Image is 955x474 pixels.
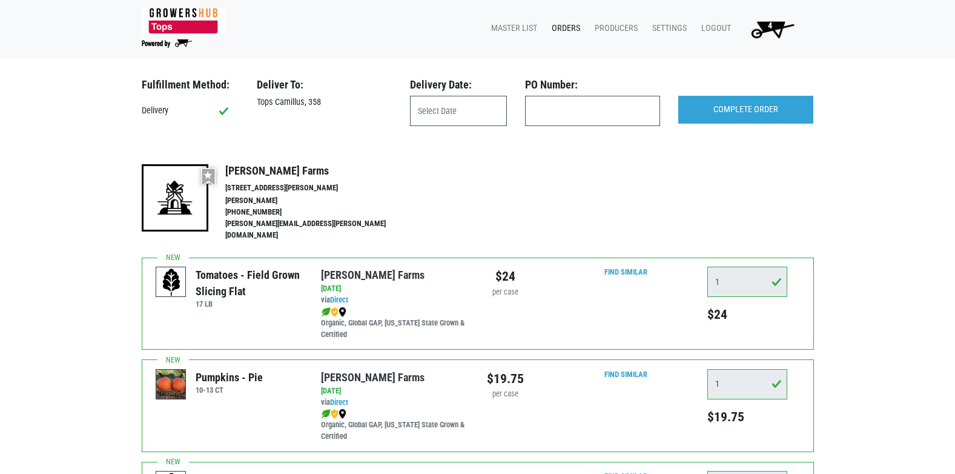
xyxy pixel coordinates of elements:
a: Direct [330,398,348,407]
img: 19-7441ae2ccb79c876ff41c34f3bd0da69.png [142,164,208,231]
div: per case [487,287,524,298]
img: map_marker-0e94453035b3232a4d21701695807de9.png [339,307,346,317]
h3: Delivery Date: [410,78,507,92]
img: safety-e55c860ca8c00a9c171001a62a92dabd.png [331,307,339,317]
div: [DATE] [321,386,468,397]
div: via [321,295,468,306]
div: via [321,397,468,409]
a: Producers [585,17,643,40]
a: Logout [692,17,736,40]
img: leaf-e5c59151409436ccce96b2ca1b28e03c.png [321,307,331,317]
div: Organic, Global GAP, [US_STATE] State Grown & Certified [321,408,468,442]
div: [DATE] [321,283,468,295]
a: [PERSON_NAME] Farms [321,371,425,384]
img: safety-e55c860ca8c00a9c171001a62a92dabd.png [331,409,339,419]
img: Cart [745,17,799,41]
div: per case [487,389,524,400]
h5: $24 [707,307,787,322]
input: COMPLETE ORDER [678,96,813,124]
li: [PHONE_NUMBER] [225,207,412,218]
img: map_marker-0e94453035b3232a4d21701695807de9.png [339,409,346,419]
div: Tops Camillus, 358 [248,96,401,109]
input: Qty [707,369,787,399]
img: placeholder-variety-43d6402dacf2d531de610a020419775a.svg [156,267,187,298]
h6: 17 LB [196,299,303,309]
h4: [PERSON_NAME] Farms [225,164,412,178]
h5: $19.75 [707,409,787,425]
h3: PO Number: [525,78,660,92]
img: leaf-e5c59151409436ccce96b2ca1b28e03c.png [321,409,331,419]
div: $24 [487,267,524,286]
img: Powered by Big Wheelbarrow [142,39,192,48]
li: [PERSON_NAME][EMAIL_ADDRESS][PERSON_NAME][DOMAIN_NAME] [225,218,412,241]
a: Find Similar [604,267,647,276]
div: Tomatoes - Field Grown Slicing Flat [196,267,303,299]
h3: Fulfillment Method: [142,78,239,92]
input: Qty [707,267,787,297]
a: Settings [643,17,692,40]
img: thumbnail-f402428343f8077bd364b9150d8c865c.png [156,370,187,400]
img: 279edf242af8f9d49a69d9d2afa010fb.png [142,8,226,34]
a: Orders [542,17,585,40]
div: Pumpkins - Pie [196,369,263,386]
li: [PERSON_NAME] [225,195,412,207]
h6: 10-13 CT [196,386,263,395]
li: [STREET_ADDRESS][PERSON_NAME] [225,182,412,194]
a: Direct [330,295,348,304]
span: 4 [768,21,772,31]
a: Master List [481,17,542,40]
input: Select Date [410,96,507,126]
a: [PERSON_NAME] Farms [321,269,425,281]
a: 4 [736,17,804,41]
div: Organic, Global GAP, [US_STATE] State Grown & Certified [321,306,468,341]
a: Find Similar [604,370,647,379]
a: Pumpkins - Pie [156,379,187,389]
h3: Deliver To: [257,78,392,92]
div: $19.75 [487,369,524,389]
